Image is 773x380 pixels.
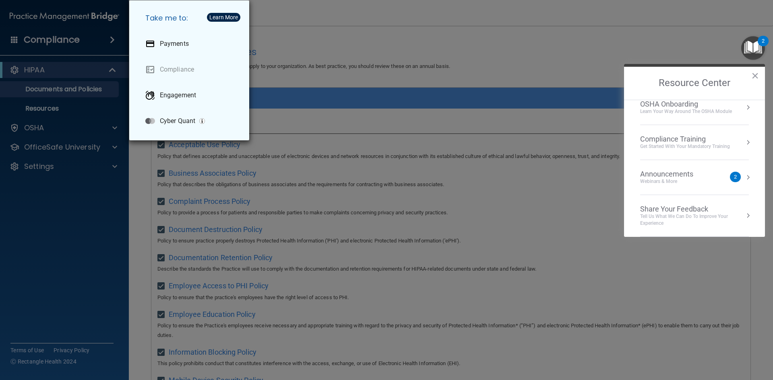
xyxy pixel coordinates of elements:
[160,40,189,48] p: Payments
[139,58,243,81] a: Compliance
[634,323,763,355] iframe: Drift Widget Chat Controller
[741,36,765,60] button: Open Resource Center, 2 new notifications
[762,41,765,51] div: 2
[640,170,709,179] div: Announcements
[751,69,759,82] button: Close
[640,108,732,115] div: Learn your way around the OSHA module
[640,143,730,150] div: Get Started with your mandatory training
[640,178,709,185] div: Webinars & More
[640,100,732,109] div: OSHA Onboarding
[207,13,240,22] button: Learn More
[160,117,195,125] p: Cyber Quant
[624,67,765,100] h2: Resource Center
[640,135,730,144] div: Compliance Training
[640,213,749,227] div: Tell Us What We Can Do to Improve Your Experience
[209,14,238,20] div: Learn More
[160,91,196,99] p: Engagement
[139,7,243,29] h5: Take me to:
[640,205,749,214] div: Share Your Feedback
[139,84,243,107] a: Engagement
[139,33,243,55] a: Payments
[139,110,243,132] a: Cyber Quant
[624,64,765,237] div: Resource Center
